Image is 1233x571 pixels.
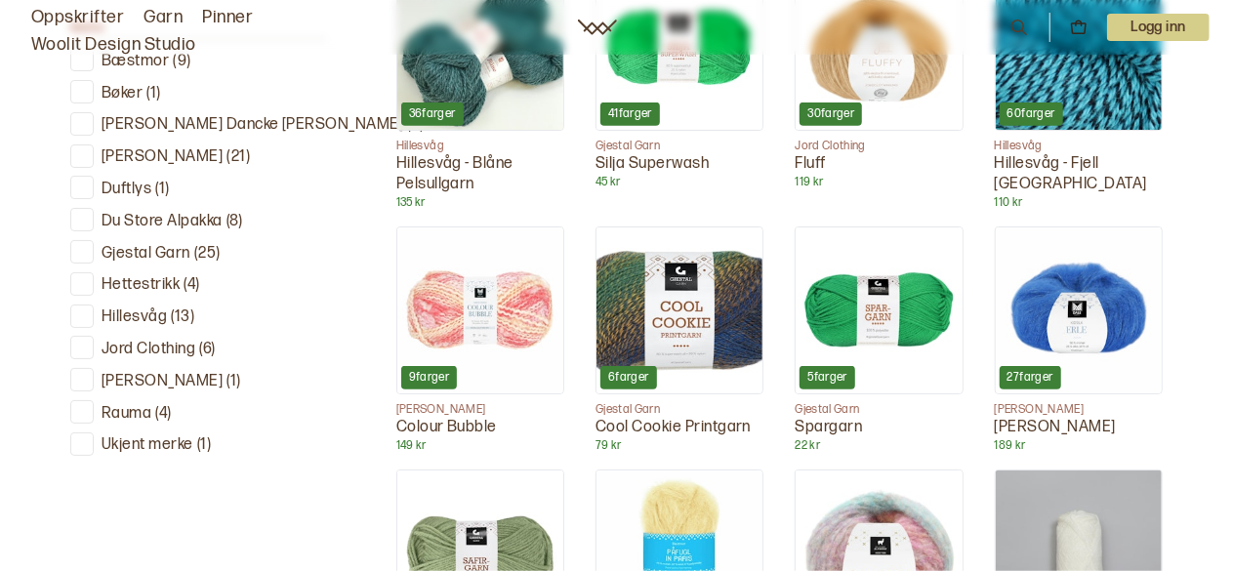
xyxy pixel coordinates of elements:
p: 110 kr [995,195,1163,211]
p: Silja Superwash [596,154,763,175]
p: Gjestal Garn [596,139,763,154]
p: Hettestrikk [102,275,180,296]
p: ( 13 ) [171,307,194,328]
p: 36 farger [409,106,456,122]
p: Hillesvåg [396,139,564,154]
p: [PERSON_NAME] [102,372,223,392]
p: [PERSON_NAME] [995,402,1163,418]
p: [PERSON_NAME] [995,418,1163,438]
p: Gjestal Garn [596,402,763,418]
p: Jord Clothing [795,139,963,154]
p: Cool Cookie Printgarn [596,418,763,438]
p: Colour Bubble [396,418,564,438]
p: 5 farger [807,370,847,386]
a: Woolit Design Studio [31,31,196,59]
p: 22 kr [795,438,963,454]
a: Woolit [578,20,617,35]
a: Oppskrifter [31,4,124,31]
p: [PERSON_NAME] Dancke [PERSON_NAME] [102,115,403,136]
img: Cool Cookie Printgarn [596,227,762,393]
p: Hillesvåg [102,307,167,328]
img: Erle [996,227,1162,393]
p: 30 farger [807,106,854,122]
a: Spargarn5fargerGjestal GarnSpargarn22 kr [795,226,963,454]
p: ( 1 ) [155,180,169,200]
p: Hillesvåg [995,139,1163,154]
a: Erle27farger[PERSON_NAME][PERSON_NAME]189 kr [995,226,1163,454]
p: ( 4 ) [184,275,199,296]
a: Pinner [202,4,253,31]
img: Spargarn [796,227,962,393]
p: 79 kr [596,438,763,454]
p: Du Store Alpakka [102,212,223,232]
p: ( 9 ) [173,52,190,72]
p: Ukjent merke [102,435,193,456]
p: 135 kr [396,195,564,211]
p: Jord Clothing [102,340,195,360]
p: Gjestal Garn [102,244,190,265]
p: 60 farger [1007,106,1055,122]
p: [PERSON_NAME] [102,147,223,168]
p: ( 6 ) [199,340,215,360]
p: ( 4 ) [155,404,171,425]
p: ( 25 ) [194,244,221,265]
p: ( 21 ) [226,147,250,168]
p: 149 kr [396,438,564,454]
button: User dropdown [1107,14,1210,41]
p: [PERSON_NAME] [396,402,564,418]
img: Colour Bubble [397,227,563,393]
p: ( 1 ) [197,435,211,456]
p: Rauma [102,404,151,425]
p: 45 kr [596,175,763,190]
p: 9 farger [409,370,450,386]
p: 189 kr [995,438,1163,454]
p: Hillesvåg - Fjell [GEOGRAPHIC_DATA] [995,154,1163,195]
p: Gjestal Garn [795,402,963,418]
p: Bæstmor [102,52,169,72]
p: Logg inn [1107,14,1210,41]
a: Colour Bubble9farger[PERSON_NAME]Colour Bubble149 kr [396,226,564,454]
a: Cool Cookie Printgarn6fargerGjestal GarnCool Cookie Printgarn79 kr [596,226,763,454]
p: ( 1 ) [146,84,160,104]
p: Hillesvåg - Blåne Pelsullgarn [396,154,564,195]
p: 119 kr [795,175,963,190]
p: Spargarn [795,418,963,438]
p: Bøker [102,84,143,104]
p: ( 1 ) [226,372,240,392]
p: 6 farger [608,370,649,386]
p: Duftlys [102,180,151,200]
p: ( 8 ) [226,212,242,232]
p: Fluff [795,154,963,175]
p: 27 farger [1007,370,1053,386]
p: 41 farger [608,106,652,122]
a: Garn [144,4,183,31]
